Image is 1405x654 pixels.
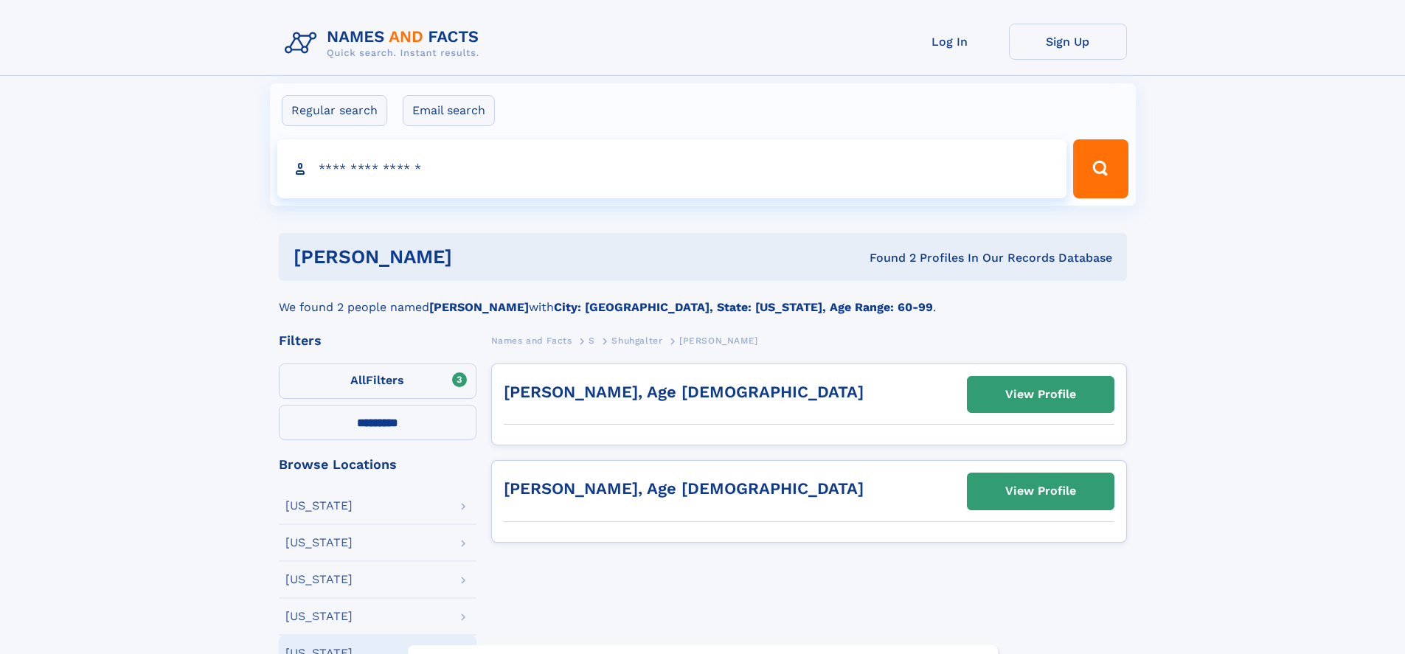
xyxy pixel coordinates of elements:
[279,363,476,399] label: Filters
[968,377,1114,412] a: View Profile
[285,574,353,585] div: [US_STATE]
[282,95,387,126] label: Regular search
[285,537,353,549] div: [US_STATE]
[350,373,366,387] span: All
[285,610,353,622] div: [US_STATE]
[1009,24,1127,60] a: Sign Up
[279,334,476,347] div: Filters
[611,331,662,349] a: Shuhgalter
[1073,139,1128,198] button: Search Button
[403,95,495,126] label: Email search
[589,331,595,349] a: S
[279,281,1127,316] div: We found 2 people named with .
[285,500,353,512] div: [US_STATE]
[429,300,529,314] b: [PERSON_NAME]
[589,335,595,346] span: S
[661,250,1112,266] div: Found 2 Profiles In Our Records Database
[277,139,1067,198] input: search input
[611,335,662,346] span: Shuhgalter
[504,383,864,401] a: [PERSON_NAME], Age [DEMOGRAPHIC_DATA]
[1005,378,1076,411] div: View Profile
[279,458,476,471] div: Browse Locations
[279,24,491,63] img: Logo Names and Facts
[491,331,572,349] a: Names and Facts
[968,473,1114,509] a: View Profile
[891,24,1009,60] a: Log In
[679,335,758,346] span: [PERSON_NAME]
[554,300,933,314] b: City: [GEOGRAPHIC_DATA], State: [US_STATE], Age Range: 60-99
[294,248,661,266] h1: [PERSON_NAME]
[504,479,864,498] a: [PERSON_NAME], Age [DEMOGRAPHIC_DATA]
[1005,474,1076,508] div: View Profile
